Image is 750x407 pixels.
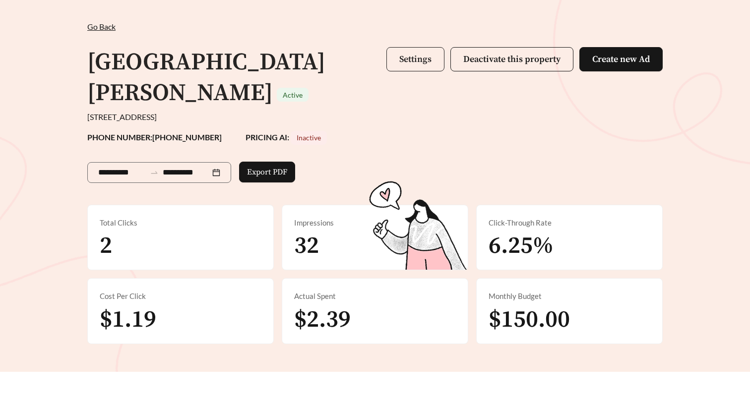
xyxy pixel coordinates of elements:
[579,47,663,71] button: Create new Ad
[283,91,303,99] span: Active
[399,54,432,65] span: Settings
[297,133,321,142] span: Inactive
[100,217,261,229] div: Total Clicks
[100,305,156,335] span: $1.19
[87,48,325,108] h1: [GEOGRAPHIC_DATA][PERSON_NAME]
[294,231,319,261] span: 32
[150,168,159,177] span: to
[87,111,663,123] div: [STREET_ADDRESS]
[100,231,112,261] span: 2
[150,168,159,177] span: swap-right
[386,47,444,71] button: Settings
[294,217,456,229] div: Impressions
[87,22,116,31] span: Go Back
[294,305,351,335] span: $2.39
[87,132,222,142] strong: PHONE NUMBER: [PHONE_NUMBER]
[247,166,287,178] span: Export PDF
[294,291,456,302] div: Actual Spent
[489,305,570,335] span: $150.00
[100,291,261,302] div: Cost Per Click
[592,54,650,65] span: Create new Ad
[489,217,650,229] div: Click-Through Rate
[489,231,554,261] span: 6.25%
[246,132,327,142] strong: PRICING AI:
[450,47,573,71] button: Deactivate this property
[239,162,295,182] button: Export PDF
[489,291,650,302] div: Monthly Budget
[463,54,561,65] span: Deactivate this property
